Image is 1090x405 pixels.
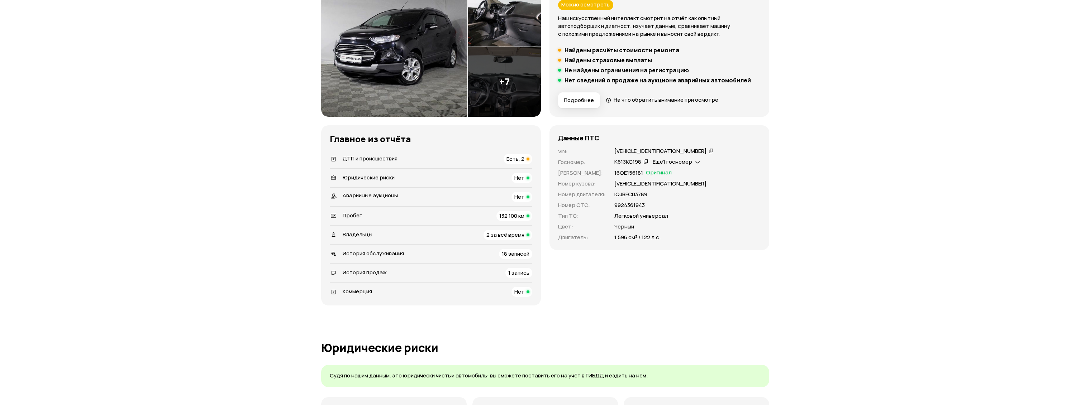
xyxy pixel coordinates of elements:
[558,169,606,177] p: [PERSON_NAME] :
[343,288,372,295] span: Коммерция
[558,180,606,188] p: Номер кузова :
[330,372,761,380] p: Судя по нашим данным, это юридически чистый автомобиль: вы сможете поставить его на учёт в ГИБДД ...
[514,174,524,182] span: Нет
[514,193,524,201] span: Нет
[558,233,606,241] p: Двигатель :
[652,158,692,165] span: Ещё 1 госномер
[558,191,606,198] p: Номер двигателя :
[343,269,387,276] span: История продаж
[499,212,524,220] span: 132 100 км
[330,134,532,144] h3: Главное из отчёта
[514,288,524,295] span: Нет
[558,148,606,155] p: VIN :
[565,57,652,64] h5: Найдены страховые выплаты
[558,134,599,142] h4: Данные ПТС
[558,158,606,166] p: Госномер :
[321,341,769,354] h1: Юридические риски
[506,155,524,163] span: Есть, 2
[565,47,679,54] h5: Найдены расчёты стоимости ремонта
[614,148,706,155] div: [VEHICLE_IDENTIFICATION_NUMBER]
[614,191,647,198] p: IQJВFС03789
[614,169,643,177] p: 16ОЕ156181
[558,212,606,220] p: Тип ТС :
[558,14,761,38] p: Наш искусственный интеллект смотрит на отчёт как опытный автоподборщик и диагност: изучает данные...
[558,223,606,231] p: Цвет :
[614,212,668,220] p: Легковой универсал
[565,77,751,84] h5: Нет сведений о продаже на аукционе аварийных автомобилей
[343,231,372,238] span: Владельцы
[558,201,606,209] p: Номер СТС :
[646,169,672,177] span: Оригинал
[558,92,600,108] button: Подробнее
[502,250,529,257] span: 18 записей
[614,233,661,241] p: 1 596 см³ / 122 л.с.
[343,155,398,162] span: ДТП и происшествия
[564,97,594,104] span: Подробнее
[606,96,718,103] a: На что обратить внимание при осмотре
[565,67,689,74] h5: Не найдены ограничения на регистрацию
[343,250,404,257] span: История обслуживания
[508,269,529,276] span: 1 запись
[343,212,362,219] span: Пробег
[486,231,524,238] span: 2 за всё время
[343,174,395,181] span: Юридические риски
[614,223,634,231] p: Черный
[614,201,645,209] p: 9924361943
[614,158,641,166] div: К613КС198
[343,192,398,199] span: Аварийные аукционы
[613,96,718,103] span: На что обратить внимание при осмотре
[614,180,706,188] p: [VEHICLE_IDENTIFICATION_NUMBER]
